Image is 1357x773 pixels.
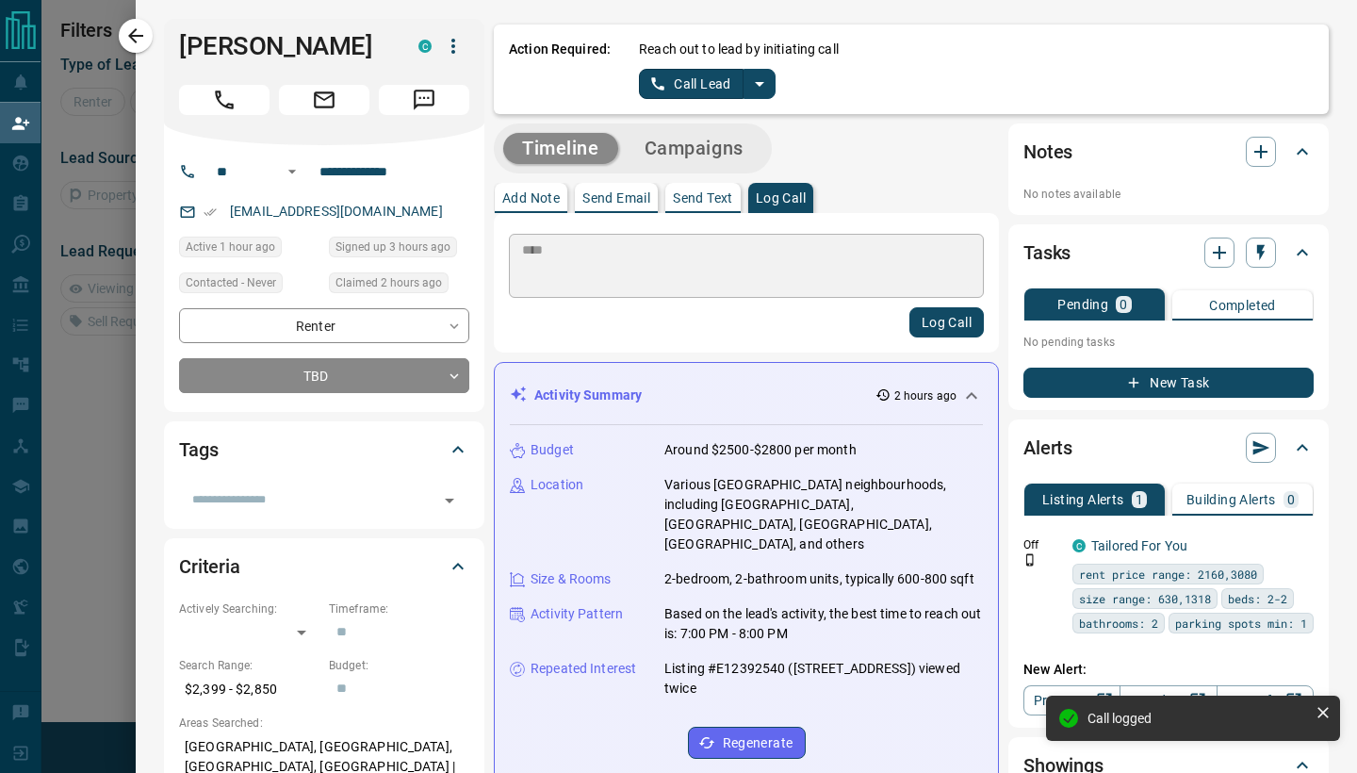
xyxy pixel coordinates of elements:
[1079,589,1211,608] span: size range: 630,1318
[379,85,469,115] span: Message
[1023,433,1072,463] h2: Alerts
[531,659,636,679] p: Repeated Interest
[1186,493,1276,506] p: Building Alerts
[186,238,275,256] span: Active 1 hour ago
[418,40,432,53] div: condos.ca
[179,674,319,705] p: $2,399 - $2,850
[1023,137,1072,167] h2: Notes
[509,40,611,99] p: Action Required:
[531,475,583,495] p: Location
[664,659,983,699] p: Listing #E12392540 ([STREET_ADDRESS]) viewed twice
[279,85,369,115] span: Email
[1217,685,1314,715] a: Mr.Loft
[909,307,984,337] button: Log Call
[894,387,956,404] p: 2 hours ago
[1091,538,1187,553] a: Tailored For You
[1228,589,1287,608] span: beds: 2-2
[335,273,442,292] span: Claimed 2 hours ago
[179,237,319,263] div: Tue Oct 14 2025
[1023,368,1314,398] button: New Task
[335,238,450,256] span: Signed up 3 hours ago
[1023,685,1120,715] a: Property
[179,715,469,732] p: Areas Searched:
[626,133,762,164] button: Campaigns
[1079,614,1158,633] span: bathrooms: 2
[756,191,806,205] p: Log Call
[1087,711,1308,726] div: Call logged
[179,657,319,674] p: Search Range:
[436,487,463,514] button: Open
[1023,553,1037,567] svg: Push Notification Only
[1023,660,1314,680] p: New Alert:
[664,475,983,554] p: Various [GEOGRAPHIC_DATA] neighbourhoods, including [GEOGRAPHIC_DATA], [GEOGRAPHIC_DATA], [GEOGRA...
[179,427,469,472] div: Tags
[688,727,806,759] button: Regenerate
[1136,493,1143,506] p: 1
[502,191,560,205] p: Add Note
[1057,298,1108,311] p: Pending
[1023,536,1061,553] p: Off
[673,191,733,205] p: Send Text
[1023,129,1314,174] div: Notes
[329,600,469,617] p: Timeframe:
[531,440,574,460] p: Budget
[510,378,983,413] div: Activity Summary2 hours ago
[664,440,857,460] p: Around $2500-$2800 per month
[329,657,469,674] p: Budget:
[204,206,217,219] svg: Email Verified
[179,358,469,393] div: TBD
[639,40,839,59] p: Reach out to lead by initiating call
[179,85,270,115] span: Call
[1042,493,1124,506] p: Listing Alerts
[503,133,618,164] button: Timeline
[1120,685,1217,715] a: Condos
[1023,238,1071,268] h2: Tasks
[1175,614,1307,633] span: parking spots min: 1
[1209,299,1276,312] p: Completed
[329,237,469,263] div: Tue Oct 14 2025
[281,160,303,183] button: Open
[230,204,443,219] a: [EMAIL_ADDRESS][DOMAIN_NAME]
[1120,298,1127,311] p: 0
[664,604,983,644] p: Based on the lead's activity, the best time to reach out is: 7:00 PM - 8:00 PM
[534,386,642,405] p: Activity Summary
[1072,539,1086,552] div: condos.ca
[1079,565,1257,584] span: rent price range: 2160,3080
[531,569,612,589] p: Size & Rooms
[1023,230,1314,275] div: Tasks
[179,600,319,617] p: Actively Searching:
[582,191,650,205] p: Send Email
[531,604,623,624] p: Activity Pattern
[329,272,469,299] div: Tue Oct 14 2025
[179,31,390,61] h1: [PERSON_NAME]
[1023,186,1314,203] p: No notes available
[179,551,240,582] h2: Criteria
[179,544,469,589] div: Criteria
[639,69,776,99] div: split button
[1023,425,1314,470] div: Alerts
[1287,493,1295,506] p: 0
[179,308,469,343] div: Renter
[1023,328,1314,356] p: No pending tasks
[186,273,276,292] span: Contacted - Never
[664,569,974,589] p: 2-bedroom, 2-bathroom units, typically 600-800 sqft
[639,69,744,99] button: Call Lead
[179,435,218,465] h2: Tags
